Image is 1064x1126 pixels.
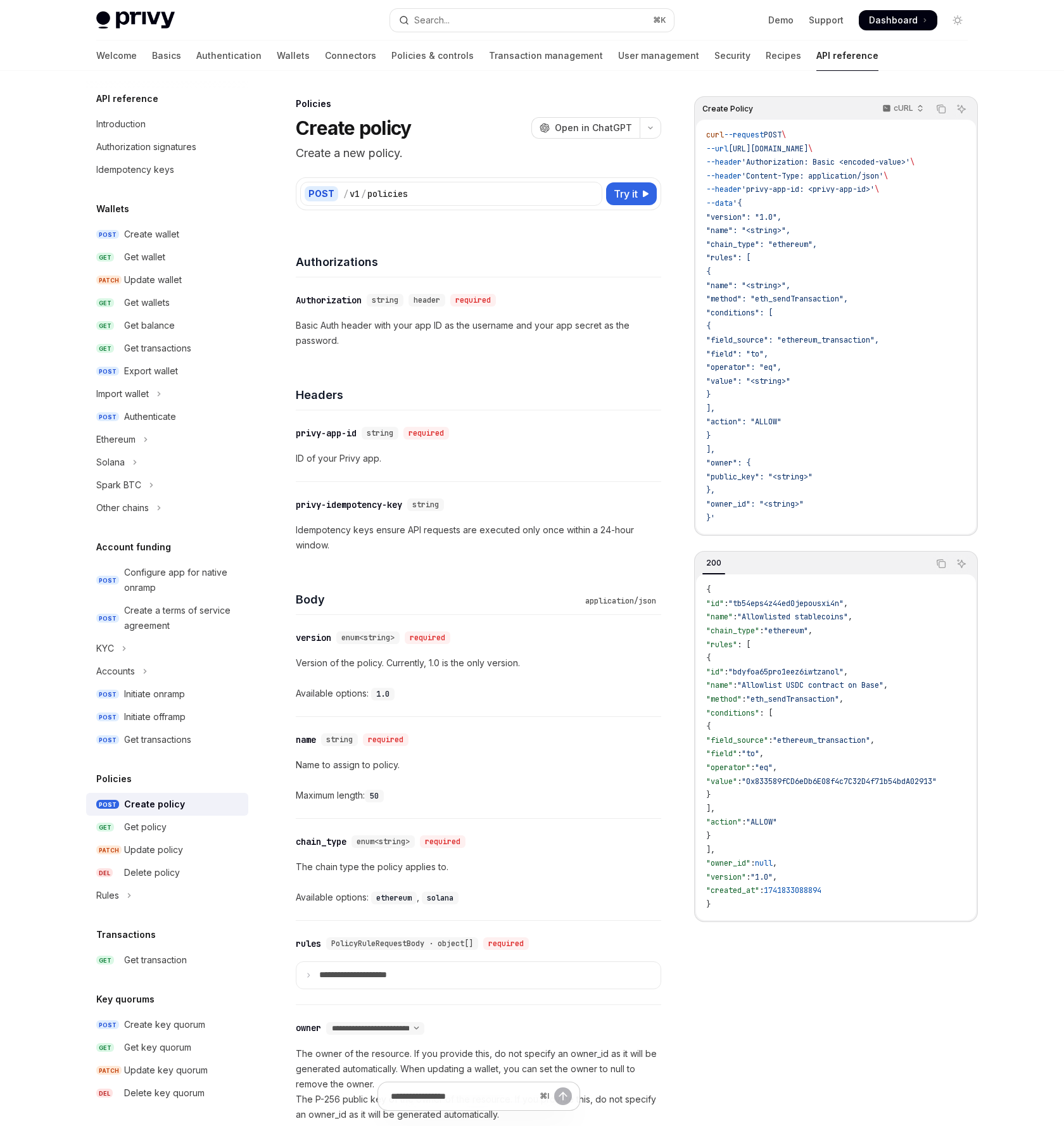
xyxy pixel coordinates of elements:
[742,776,937,787] span: "0x833589fCD6eDb6E08f4c7C32D4f71b54bdA02913"
[96,664,135,679] div: Accounts
[86,136,248,158] a: Authorization signatures
[96,771,132,787] h5: Policies
[706,899,711,909] span: }
[869,14,918,27] span: Dashboard
[653,15,666,25] span: ⌘ K
[742,817,746,827] span: :
[86,428,248,451] button: Toggle Ethereum section
[706,171,742,181] span: --header
[706,239,817,250] span: "chain_type": "ethereum",
[96,800,119,809] span: POST
[848,612,852,622] span: ,
[86,816,248,838] a: GETGet policy
[724,667,728,677] span: :
[706,335,879,345] span: "field_source": "ethereum_transaction",
[706,294,848,304] span: "method": "eth_sendTransaction",
[706,749,737,759] span: "field"
[706,845,715,855] span: ],
[870,735,875,745] span: ,
[96,1043,114,1053] span: GET
[96,500,149,516] div: Other chains
[296,522,661,553] p: Idempotency keys ensure API requests are executed only once within a 24-hour window.
[737,612,848,622] span: "Allowlisted stablecoins"
[363,733,408,746] div: required
[737,776,742,787] span: :
[96,432,136,447] div: Ethereum
[96,230,119,239] span: POST
[706,349,768,359] span: "field": "to",
[124,1085,205,1101] div: Delete key quorum
[372,295,398,305] span: string
[96,298,114,308] span: GET
[706,225,790,236] span: "name": "<string>",
[96,11,175,29] img: light logo
[124,565,241,595] div: Configure app for native onramp
[750,858,755,868] span: :
[325,41,376,71] a: Connectors
[296,1022,321,1034] div: owner
[782,130,786,140] span: \
[96,253,114,262] span: GET
[933,101,949,117] button: Copy the contents from the code block
[733,198,742,208] span: '{
[706,831,711,841] span: }
[746,872,750,882] span: :
[124,952,187,968] div: Get transaction
[706,144,728,154] span: --url
[839,694,844,704] span: ,
[86,158,248,181] a: Idempotency keys
[86,884,248,907] button: Toggle Rules section
[86,405,248,428] a: POSTAuthenticate
[371,890,422,905] div: ,
[606,182,657,205] button: Try it
[124,1063,208,1078] div: Update key quorum
[759,708,773,718] span: : [
[953,101,970,117] button: Ask AI
[124,1040,191,1055] div: Get key quorum
[296,655,661,671] p: Version of the policy. Currently, 1.0 is the only version.
[706,680,733,690] span: "name"
[96,641,114,656] div: KYC
[706,253,750,263] span: "rules": [
[296,386,661,403] h4: Headers
[746,817,777,827] span: "ALLOW"
[326,1023,424,1034] select: Select schema type
[706,130,724,140] span: curl
[296,591,580,608] h4: Body
[296,686,661,701] div: Available options:
[391,1082,535,1110] input: Ask a question...
[86,683,248,705] a: POSTInitiate onramp
[809,14,844,27] a: Support
[124,842,183,857] div: Update policy
[706,472,813,482] span: "public_key": "<string>"
[706,417,782,427] span: "action": "ALLOW"
[764,130,782,140] span: POST
[296,859,661,875] p: The chain type the policy applies to.
[341,633,395,643] span: enum<string>
[86,291,248,314] a: GETGet wallets
[371,892,417,904] code: ethereum
[96,614,119,623] span: POST
[96,41,137,71] a: Welcome
[875,98,929,120] button: cURL
[706,790,711,800] span: }
[483,937,529,950] div: required
[343,187,348,200] div: /
[96,91,158,106] h5: API reference
[124,250,165,265] div: Get wallet
[489,41,603,71] a: Transaction management
[706,376,790,386] span: "value": "<string>"
[750,872,773,882] span: "1.0"
[706,640,737,650] span: "rules"
[296,631,331,644] div: version
[124,1017,205,1032] div: Create key quorum
[296,318,661,348] p: Basic Auth header with your app ID as the username and your app secret as the password.
[296,117,411,139] h1: Create policy
[702,104,753,114] span: Create Policy
[706,485,715,495] span: },
[326,735,353,745] span: string
[96,139,196,155] div: Authorization signatures
[766,41,801,71] a: Recipes
[86,383,248,405] button: Toggle Import wallet section
[764,626,808,636] span: "ethereum"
